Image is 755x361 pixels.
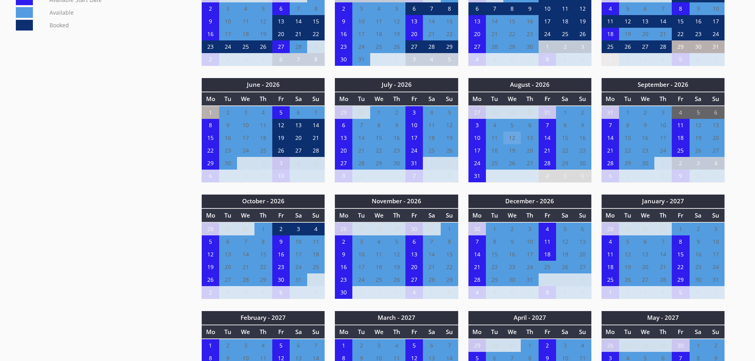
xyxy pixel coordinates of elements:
[388,144,405,157] td: 23
[202,28,219,40] td: 16
[654,106,672,119] td: 3
[388,119,405,132] td: 9
[352,28,370,40] td: 17
[619,40,636,53] td: 26
[601,53,619,66] td: 1
[539,144,556,157] td: 21
[556,144,573,157] td: 22
[405,15,423,28] td: 13
[423,2,440,15] td: 7
[272,40,290,53] td: 27
[654,2,672,15] td: 7
[307,119,325,132] td: 14
[672,53,689,66] td: 5
[539,53,556,66] td: 8
[619,28,636,40] td: 19
[370,92,388,106] th: We
[405,28,423,40] td: 20
[423,15,440,28] td: 14
[503,92,521,106] th: We
[690,2,707,15] td: 9
[335,78,458,92] th: July - 2026
[388,106,405,119] td: 2
[370,106,388,119] td: 1
[486,2,503,15] td: 7
[202,92,219,106] th: Mo
[601,119,619,132] td: 7
[335,15,352,28] td: 9
[423,28,440,40] td: 21
[654,144,672,157] td: 24
[556,53,573,66] td: 9
[468,2,485,15] td: 6
[307,132,325,144] td: 21
[237,40,254,53] td: 25
[388,15,405,28] td: 12
[503,119,521,132] td: 5
[556,132,573,144] td: 15
[423,40,440,53] td: 28
[219,28,237,40] td: 17
[468,119,485,132] td: 3
[423,53,440,66] td: 4
[441,2,458,15] td: 8
[707,40,724,53] td: 31
[423,157,440,170] td: 1
[672,15,689,28] td: 15
[441,92,458,106] th: Su
[202,157,219,170] td: 29
[672,144,689,157] td: 25
[290,144,307,157] td: 27
[290,119,307,132] td: 13
[486,15,503,28] td: 14
[441,40,458,53] td: 29
[556,106,573,119] td: 1
[690,119,707,132] td: 12
[237,106,254,119] td: 3
[352,157,370,170] td: 28
[521,40,538,53] td: 30
[539,28,556,40] td: 24
[539,15,556,28] td: 17
[307,15,325,28] td: 15
[423,119,440,132] td: 11
[521,132,538,144] td: 13
[307,92,325,106] th: Su
[556,28,573,40] td: 25
[219,15,237,28] td: 10
[290,157,307,170] td: 4
[254,28,272,40] td: 19
[405,132,423,144] td: 17
[423,92,440,106] th: Sa
[503,28,521,40] td: 22
[468,132,485,144] td: 10
[202,119,219,132] td: 8
[254,119,272,132] td: 11
[619,53,636,66] td: 2
[672,92,689,106] th: Fr
[388,40,405,53] td: 26
[370,28,388,40] td: 18
[486,106,503,119] td: 28
[388,53,405,66] td: 2
[556,2,573,15] td: 11
[272,2,290,15] td: 6
[468,106,485,119] td: 27
[254,53,272,66] td: 5
[290,2,307,15] td: 7
[468,40,485,53] td: 27
[290,132,307,144] td: 20
[441,53,458,66] td: 5
[307,2,325,15] td: 8
[601,92,619,106] th: Mo
[370,119,388,132] td: 8
[521,106,538,119] td: 30
[237,53,254,66] td: 4
[707,28,724,40] td: 24
[219,157,237,170] td: 30
[352,132,370,144] td: 14
[574,40,591,53] td: 3
[388,157,405,170] td: 30
[254,2,272,15] td: 5
[405,157,423,170] td: 31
